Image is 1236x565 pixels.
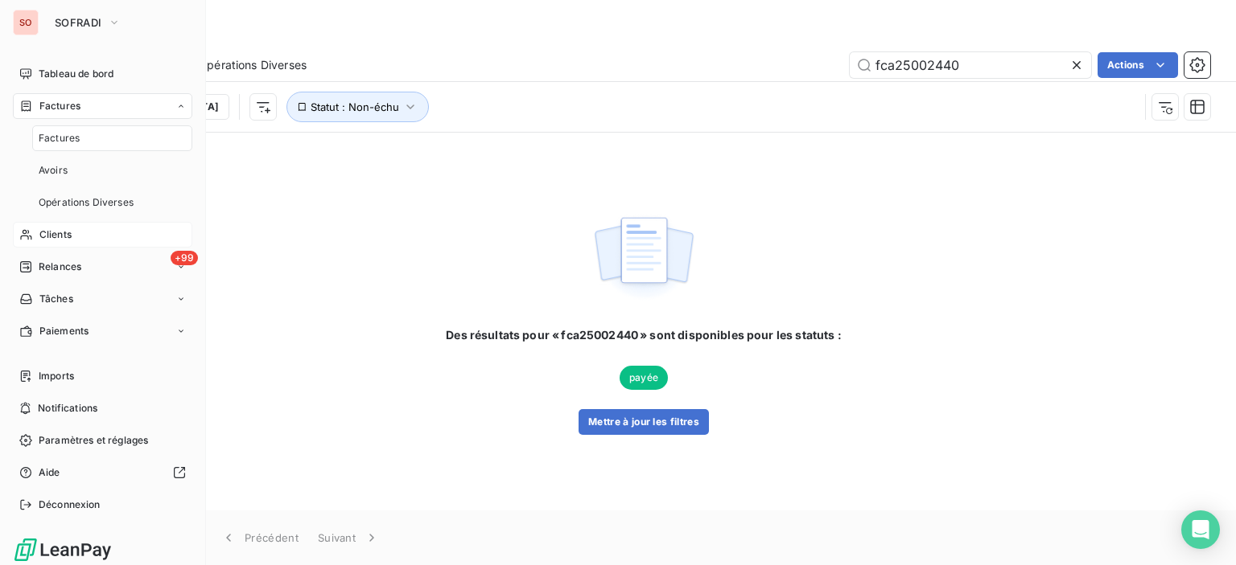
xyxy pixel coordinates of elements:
span: Paiements [39,324,89,338]
span: Relances [39,260,81,274]
button: Mettre à jour les filtres [579,409,709,435]
button: Suivant [308,521,389,555]
div: SO [13,10,39,35]
span: Paramètres et réglages [39,433,148,448]
button: Précédent [211,521,308,555]
input: Rechercher [850,52,1091,78]
img: Logo LeanPay [13,537,113,563]
span: SOFRADI [55,16,101,29]
span: Avoirs [39,163,68,178]
span: Tableau de bord [39,67,113,81]
span: Statut : Non-échu [311,100,399,113]
span: Tâches [39,292,73,306]
div: Open Intercom Messenger [1181,510,1220,549]
img: empty state [592,208,695,308]
span: Factures [39,131,80,145]
span: Imports [39,369,74,383]
span: Notifications [38,401,97,416]
span: +99 [171,251,198,265]
span: Clients [39,227,72,242]
button: Actions [1098,52,1178,78]
button: Statut : Non-échu [286,92,429,122]
span: Opérations Diverses [198,57,307,73]
a: Aide [13,460,192,485]
span: Des résultats pour « fca25002440 » sont disponibles pour les statuts : [446,327,842,343]
span: payée [620,366,668,390]
span: Aide [39,465,60,480]
span: Factures [39,99,80,113]
span: Déconnexion [39,497,101,512]
span: Opérations Diverses [39,195,134,210]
